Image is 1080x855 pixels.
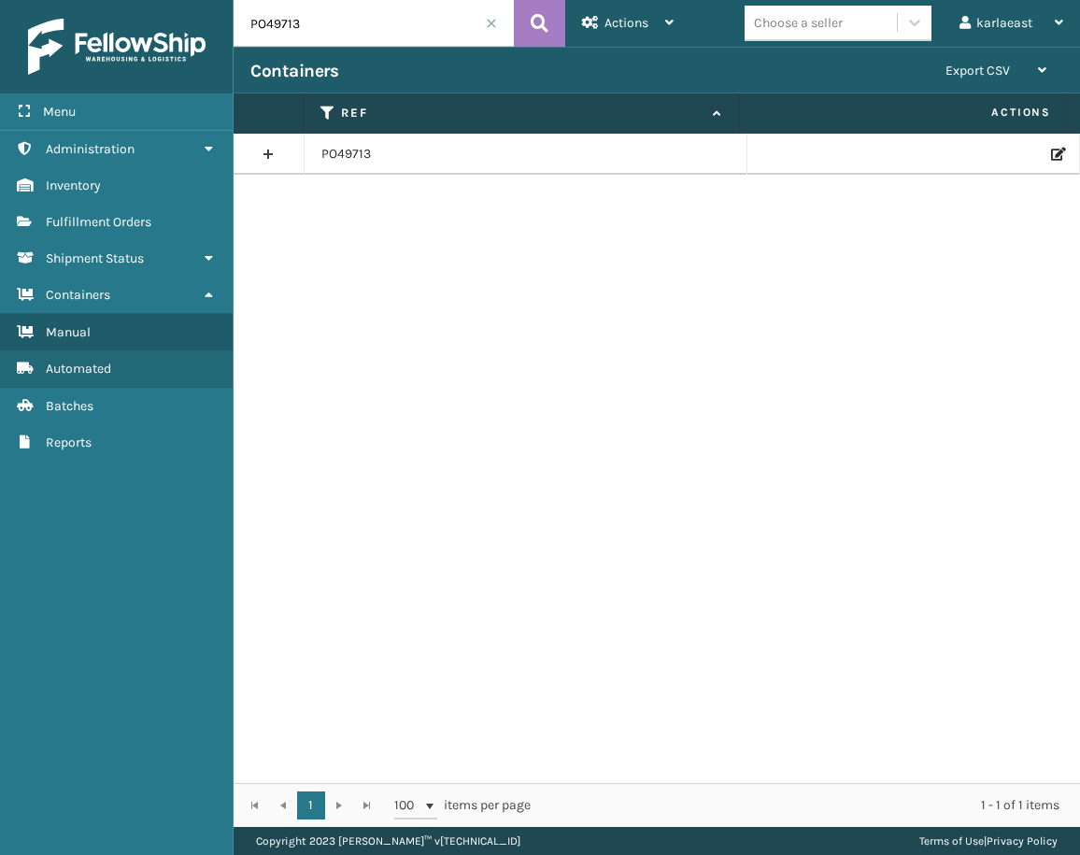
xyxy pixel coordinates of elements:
span: Batches [46,398,93,414]
a: 1 [297,791,325,819]
div: | [919,827,1058,855]
div: Choose a seller [754,13,843,33]
span: Fulfillment Orders [46,214,151,230]
p: Copyright 2023 [PERSON_NAME]™ v [TECHNICAL_ID] [256,827,520,855]
div: 1 - 1 of 1 items [557,796,1059,815]
a: Terms of Use [919,834,984,848]
span: Actions [604,15,648,31]
span: items per page [394,791,531,819]
a: PO49713 [321,145,371,164]
span: Manual [46,324,91,340]
h3: Containers [250,60,338,82]
span: Administration [46,141,135,157]
span: Containers [46,287,110,303]
span: Inventory [46,178,101,193]
span: Shipment Status [46,250,144,266]
label: Ref [341,105,703,121]
a: Privacy Policy [987,834,1058,848]
span: Automated [46,361,111,377]
span: Actions [746,97,1062,128]
span: Export CSV [945,63,1010,78]
span: Reports [46,435,92,450]
span: 100 [394,796,422,815]
span: Menu [43,104,76,120]
i: Edit [1051,148,1062,161]
img: logo [28,19,206,75]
